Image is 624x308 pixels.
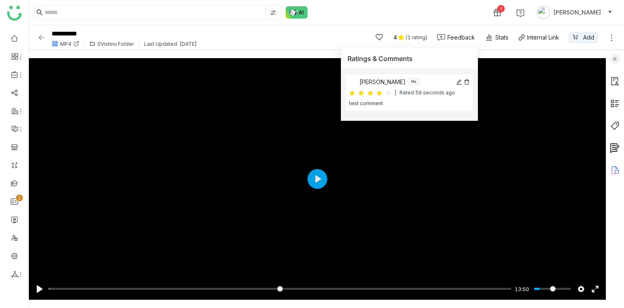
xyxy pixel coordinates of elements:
[485,33,508,42] div: Stats
[535,6,614,19] button: [PERSON_NAME]
[349,78,357,87] img: 684a961782a3912df7c0ce26
[270,9,277,16] img: search-type.svg
[437,34,445,41] img: feedback-1.svg
[48,285,511,293] input: Seek
[37,33,45,42] img: back
[60,41,71,47] div: MP4
[33,282,46,296] button: Play
[485,33,493,42] img: stats.svg
[497,5,505,12] div: 1
[90,41,95,47] img: folder.svg
[18,194,21,202] p: 1
[16,195,23,201] nz-badge-sup: 1
[405,33,427,42] div: (1 rating)
[537,6,550,19] img: avatar
[393,33,397,42] div: 4
[527,33,559,42] div: Internal Link
[408,78,420,85] nz-tag: Me
[447,33,475,42] div: Feedback
[97,41,134,47] div: 0Vishnu Folder
[359,78,406,87] span: [PERSON_NAME]
[52,40,58,47] img: mp4.svg
[399,89,455,97] div: Rated 59 seconds ago
[553,8,601,17] span: [PERSON_NAME]
[395,89,396,97] div: |
[144,41,197,47] div: Last Updated: [DATE]
[569,33,598,42] button: Add
[286,6,308,19] img: ask-buddy-normal.svg
[583,33,594,42] span: Add
[7,6,22,21] img: logo
[349,99,470,108] div: test comment
[307,169,327,189] button: Play
[534,285,571,293] input: Volume
[347,50,471,67] div: Ratings & Comments
[513,284,531,294] div: Current time
[516,9,525,17] img: help.svg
